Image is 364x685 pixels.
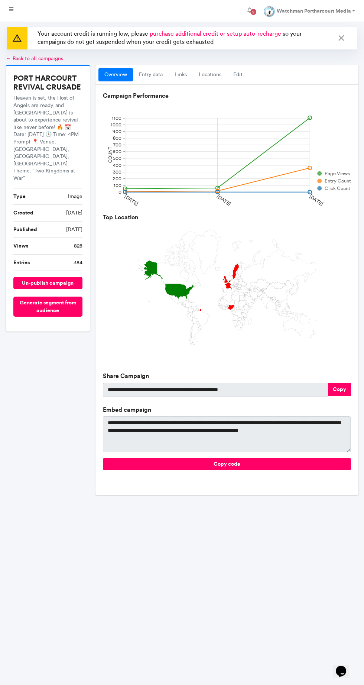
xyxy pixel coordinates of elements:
a: ← Back to all campaigns [6,55,63,62]
b: Type [13,193,26,200]
strong: Watchman Portharcourt Media [276,7,351,14]
h6: Embed campaign [103,406,351,413]
button: 2 [241,3,258,18]
b: Views [13,242,28,249]
button: un-publish campaign [13,277,82,289]
img: profile dp [264,6,275,17]
text: 300 [113,169,121,175]
text: [DATE] [216,194,232,207]
a: entry data [133,68,169,81]
p: Your account credit is running low, please so your campaigns do not get suspended when your credi... [35,27,308,49]
span: 828 [74,242,82,250]
a: overview [98,68,133,81]
h6: Campaign Performance [103,92,351,99]
text: COUNT [108,147,113,163]
a: Watchman Portharcourt Media [258,3,361,18]
b: Published [13,226,37,233]
button: Copy code [103,458,351,470]
span: image [68,193,82,200]
a: Edit [227,68,248,81]
h5: PORT HARCOURT REVIVAL CRUSADE [13,74,82,91]
text: [DATE] [123,194,139,207]
button: Copy [328,383,351,396]
text: 1000 [111,122,121,128]
b: Created [13,209,33,216]
text: 700 [113,142,121,148]
b: Entries [13,259,30,266]
span: 2 [250,9,256,15]
p: Heaven is set, the Host of Angels are ready, and [GEOGRAPHIC_DATA] is about to experience revival... [13,94,82,182]
text: [DATE] [308,194,324,207]
a: locations [193,68,227,81]
span: 384 [74,259,82,266]
text: 400 [113,163,121,168]
h6: Share Campaign [103,372,351,379]
text: 500 [113,156,121,161]
span: [DATE] [66,226,82,233]
button: Generate segment from audience [13,297,82,317]
h6: Top Location [103,214,351,221]
text: 100 [114,183,121,188]
text: 200 [113,176,121,182]
a: links [169,68,193,81]
text: 800 [113,136,121,141]
text: 1100 [112,116,121,121]
text: 600 [113,149,121,155]
iframe: chat widget [333,655,357,678]
text: 0 [118,190,121,195]
span: purchase additional credit or setup auto-recharge [150,30,281,37]
span: [DATE] [66,209,82,217]
text: 900 [113,129,121,135]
